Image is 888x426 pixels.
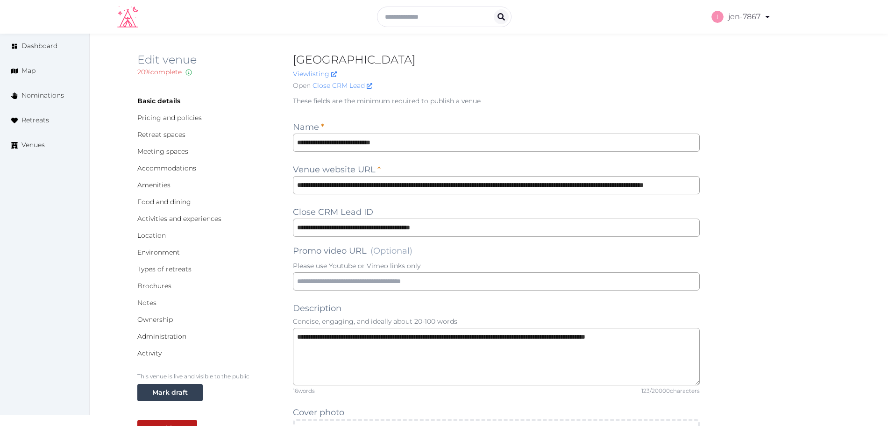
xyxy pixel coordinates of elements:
a: Notes [137,298,156,307]
span: Open [293,81,311,91]
a: Basic details [137,97,180,105]
span: (Optional) [370,246,412,256]
span: Map [21,66,36,76]
label: Promo video URL [293,244,412,257]
a: Accommodations [137,164,196,172]
div: Mark draft [152,388,188,398]
a: Food and dining [137,198,191,206]
label: Name [293,121,324,134]
a: jen-7867 [711,4,771,30]
a: Location [137,231,166,240]
a: Close CRM Lead [313,81,372,91]
a: Environment [137,248,180,256]
a: Pricing and policies [137,114,202,122]
h2: [GEOGRAPHIC_DATA] [293,52,700,67]
p: These fields are the minimum required to publish a venue [293,96,700,106]
a: Activity [137,349,162,357]
a: Ownership [137,315,173,324]
div: 123 / 20000 characters [641,387,700,395]
a: Viewlisting [293,70,337,78]
a: Activities and experiences [137,214,221,223]
p: Please use Youtube or Vimeo links only [293,261,700,270]
a: Types of retreats [137,265,192,273]
p: This venue is live and visible to the public [137,373,278,380]
label: Cover photo [293,406,344,419]
span: Dashboard [21,41,57,51]
p: Concise, engaging, and ideally about 20-100 words [293,317,700,326]
label: Venue website URL [293,163,381,176]
label: Description [293,302,341,315]
a: Amenities [137,181,170,189]
a: Administration [137,332,186,341]
a: Retreat spaces [137,130,185,139]
a: Brochures [137,282,171,290]
span: 20 % complete [137,68,182,76]
span: Retreats [21,115,49,125]
span: Venues [21,140,45,150]
a: Meeting spaces [137,147,188,156]
div: 16 words [293,387,315,395]
span: Nominations [21,91,64,100]
h2: Edit venue [137,52,278,67]
button: Mark draft [137,384,203,401]
label: Close CRM Lead ID [293,206,373,219]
